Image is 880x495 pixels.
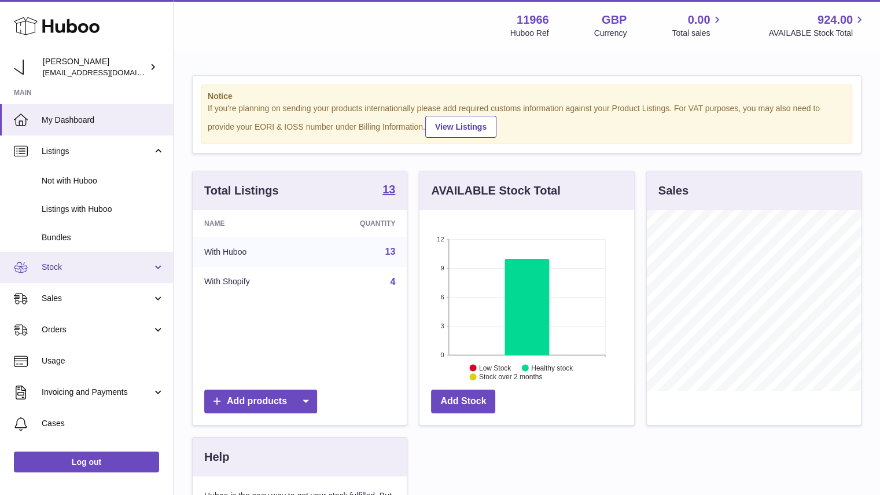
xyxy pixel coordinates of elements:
[42,115,164,126] span: My Dashboard
[510,28,549,39] div: Huboo Ref
[441,351,444,358] text: 0
[42,293,152,304] span: Sales
[42,232,164,243] span: Bundles
[441,294,444,300] text: 6
[43,56,147,78] div: [PERSON_NAME]
[658,183,688,199] h3: Sales
[208,91,846,102] strong: Notice
[517,12,549,28] strong: 11966
[204,183,279,199] h3: Total Listings
[42,262,152,273] span: Stock
[431,183,560,199] h3: AVAILABLE Stock Total
[308,210,407,237] th: Quantity
[42,204,164,215] span: Listings with Huboo
[204,390,317,413] a: Add products
[390,277,395,287] a: 4
[672,12,723,39] a: 0.00 Total sales
[193,267,308,297] td: With Shopify
[425,116,496,138] a: View Listings
[672,28,723,39] span: Total sales
[208,103,846,138] div: If you're planning on sending your products internationally please add required customs informati...
[441,265,444,272] text: 9
[204,449,229,465] h3: Help
[42,324,152,335] span: Orders
[768,28,866,39] span: AVAILABLE Stock Total
[818,12,853,28] span: 924.00
[382,184,395,195] strong: 13
[479,373,542,381] text: Stock over 2 months
[43,68,170,77] span: [EMAIL_ADDRESS][DOMAIN_NAME]
[441,322,444,329] text: 3
[431,390,495,413] a: Add Stock
[14,58,31,76] img: info@tenpm.co
[594,28,627,39] div: Currency
[42,387,152,398] span: Invoicing and Payments
[479,364,511,372] text: Low Stock
[385,247,396,256] a: 13
[382,184,395,197] a: 13
[42,146,152,157] span: Listings
[14,452,159,472] a: Log out
[193,210,308,237] th: Name
[42,418,164,429] span: Cases
[42,175,164,186] span: Not with Huboo
[42,355,164,366] span: Usage
[602,12,627,28] strong: GBP
[768,12,866,39] a: 924.00 AVAILABLE Stock Total
[531,364,573,372] text: Healthy stock
[688,12,710,28] span: 0.00
[437,236,444,243] text: 12
[193,237,308,267] td: With Huboo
